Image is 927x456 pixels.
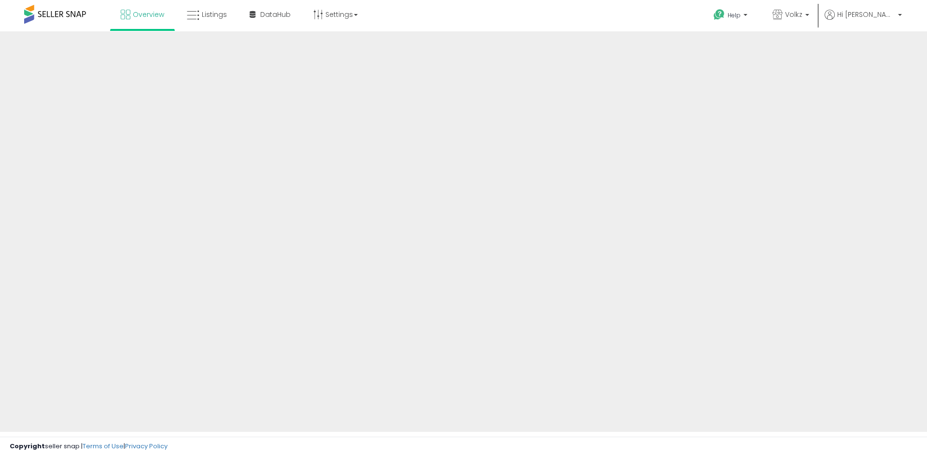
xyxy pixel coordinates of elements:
span: DataHub [260,10,291,19]
span: Listings [202,10,227,19]
a: Help [706,1,757,31]
span: Overview [133,10,164,19]
span: Volkz [785,10,802,19]
i: Get Help [713,9,725,21]
span: Help [728,11,741,19]
a: Hi [PERSON_NAME] [825,10,902,31]
span: Hi [PERSON_NAME] [837,10,895,19]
